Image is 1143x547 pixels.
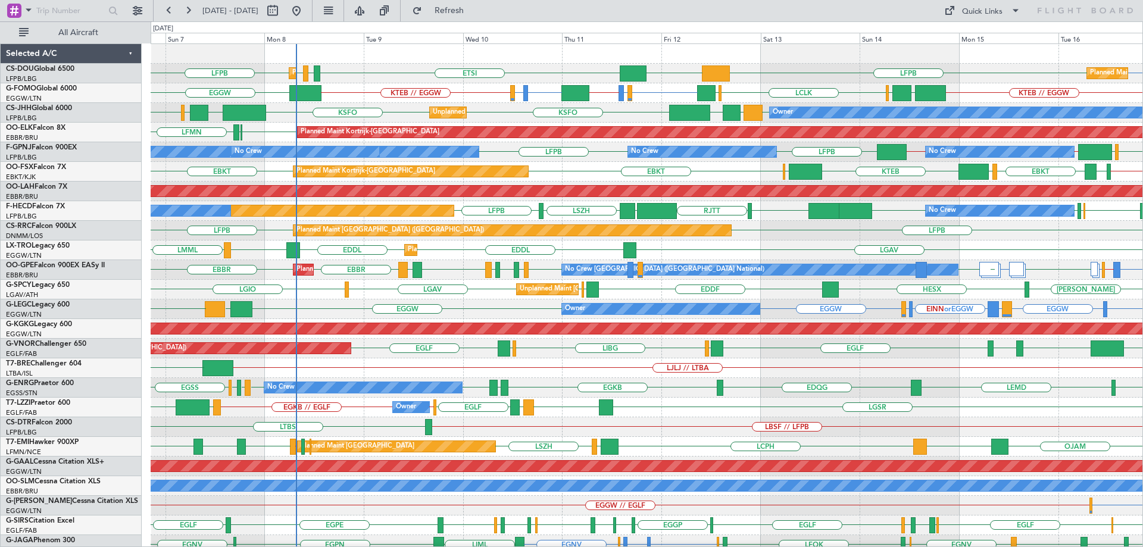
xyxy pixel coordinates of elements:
[6,408,37,417] a: EGLF/FAB
[661,33,761,43] div: Fri 12
[6,478,101,485] a: OO-SLMCessna Citation XLS
[6,212,37,221] a: LFPB/LBG
[562,33,661,43] div: Thu 11
[6,369,33,378] a: LTBA/ISL
[6,251,42,260] a: EGGW/LTN
[6,448,41,457] a: LFMN/NCE
[6,537,33,544] span: G-JAGA
[520,280,713,298] div: Unplanned Maint [GEOGRAPHIC_DATA] ([PERSON_NAME] Intl)
[6,526,37,535] a: EGLF/FAB
[565,300,585,318] div: Owner
[6,153,37,162] a: LFPB/LBG
[433,104,640,121] div: Unplanned Maint [GEOGRAPHIC_DATA] ([GEOGRAPHIC_DATA] Intl)
[6,340,86,348] a: G-VNORChallenger 650
[6,301,70,308] a: G-LEGCLegacy 600
[396,398,416,416] div: Owner
[6,144,32,151] span: F-GPNJ
[6,537,75,544] a: G-JAGAPhenom 300
[6,330,42,339] a: EGGW/LTN
[6,360,82,367] a: T7-BREChallenger 604
[267,379,295,396] div: No Crew
[6,517,29,524] span: G-SIRS
[6,458,104,465] a: G-GAALCessna Citation XLS+
[6,517,74,524] a: G-SIRSCitation Excel
[292,64,480,82] div: Planned Maint [GEOGRAPHIC_DATA] ([GEOGRAPHIC_DATA])
[6,321,34,328] span: G-KGKG
[408,241,486,259] div: Planned Maint Dusseldorf
[959,33,1058,43] div: Mon 15
[6,349,37,358] a: EGLF/FAB
[6,507,42,515] a: EGGW/LTN
[36,2,105,20] input: Trip Number
[364,33,463,43] div: Tue 9
[6,242,32,249] span: LX-TRO
[6,467,42,476] a: EGGW/LTN
[6,133,38,142] a: EBBR/BRU
[860,33,959,43] div: Sun 14
[424,7,474,15] span: Refresh
[6,380,74,387] a: G-ENRGPraetor 600
[202,5,258,16] span: [DATE] - [DATE]
[165,33,265,43] div: Sun 7
[6,389,38,398] a: EGSS/STN
[6,262,34,269] span: OO-GPE
[296,221,484,239] div: Planned Maint [GEOGRAPHIC_DATA] ([GEOGRAPHIC_DATA])
[6,65,74,73] a: CS-DOUGlobal 6500
[6,223,32,230] span: CS-RRC
[6,458,33,465] span: G-GAAL
[6,183,35,190] span: OO-LAH
[6,105,72,112] a: CS-JHHGlobal 6000
[6,105,32,112] span: CS-JHH
[962,6,1003,18] div: Quick Links
[6,340,35,348] span: G-VNOR
[6,192,38,201] a: EBBR/BRU
[6,262,105,269] a: OO-GPEFalcon 900EX EASy II
[6,223,76,230] a: CS-RRCFalcon 900LX
[565,261,764,279] div: No Crew [GEOGRAPHIC_DATA] ([GEOGRAPHIC_DATA] National)
[6,242,70,249] a: LX-TROLegacy 650
[463,33,563,43] div: Wed 10
[6,419,32,426] span: CS-DTR
[761,33,860,43] div: Sat 13
[6,301,32,308] span: G-LEGC
[6,203,65,210] a: F-HECDFalcon 7X
[301,437,414,455] div: Planned Maint [GEOGRAPHIC_DATA]
[296,261,512,279] div: Planned Maint [GEOGRAPHIC_DATA] ([GEOGRAPHIC_DATA] National)
[6,498,138,505] a: G-[PERSON_NAME]Cessna Citation XLS
[6,478,35,485] span: OO-SLM
[6,321,72,328] a: G-KGKGLegacy 600
[6,399,30,407] span: T7-LZZI
[773,104,793,121] div: Owner
[301,123,439,141] div: Planned Maint Kortrijk-[GEOGRAPHIC_DATA]
[631,143,658,161] div: No Crew
[264,33,364,43] div: Mon 8
[929,143,956,161] div: No Crew
[6,290,38,299] a: LGAV/ATH
[929,202,956,220] div: No Crew
[6,282,70,289] a: G-SPCYLegacy 650
[6,94,42,103] a: EGGW/LTN
[6,439,79,446] a: T7-EMIHawker 900XP
[6,487,38,496] a: EBBR/BRU
[407,1,478,20] button: Refresh
[235,143,262,161] div: No Crew
[296,162,435,180] div: Planned Maint Kortrijk-[GEOGRAPHIC_DATA]
[6,164,33,171] span: OO-FSX
[6,173,36,182] a: EBKT/KJK
[6,74,37,83] a: LFPB/LBG
[6,428,37,437] a: LFPB/LBG
[6,360,30,367] span: T7-BRE
[6,498,72,505] span: G-[PERSON_NAME]
[6,85,77,92] a: G-FOMOGlobal 6000
[6,183,67,190] a: OO-LAHFalcon 7X
[6,282,32,289] span: G-SPCY
[153,24,173,34] div: [DATE]
[6,164,66,171] a: OO-FSXFalcon 7X
[6,439,29,446] span: T7-EMI
[6,144,77,151] a: F-GPNJFalcon 900EX
[6,399,70,407] a: T7-LZZIPraetor 600
[6,85,36,92] span: G-FOMO
[6,124,33,132] span: OO-ELK
[6,124,65,132] a: OO-ELKFalcon 8X
[6,380,34,387] span: G-ENRG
